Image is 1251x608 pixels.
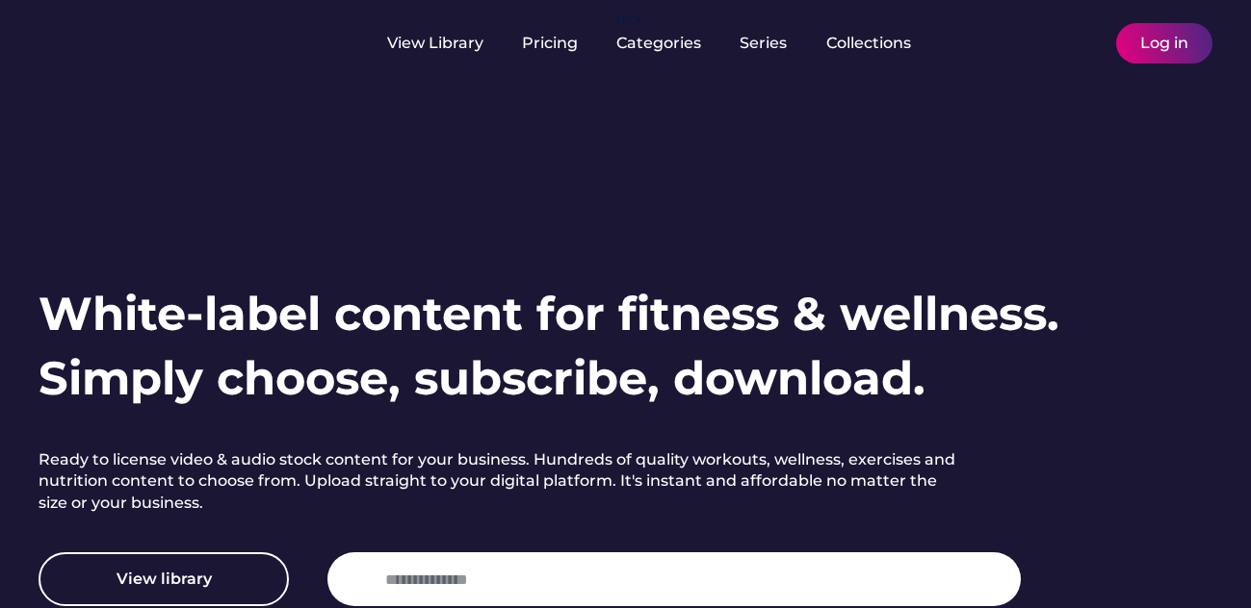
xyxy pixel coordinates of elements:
div: View Library [387,33,483,54]
img: yH5BAEAAAAALAAAAAABAAEAAAIBRAA7 [222,32,245,55]
button: View library [39,552,289,606]
div: Categories [616,33,701,54]
div: Collections [826,33,911,54]
img: yH5BAEAAAAALAAAAAABAAEAAAIBRAA7 [1074,32,1097,55]
img: yH5BAEAAAAALAAAAAABAAEAAAIBRAA7 [1041,32,1064,55]
div: Log in [1140,33,1188,54]
h2: Ready to license video & audio stock content for your business. Hundreds of quality workouts, wel... [39,449,963,514]
div: Series [740,33,788,54]
img: yH5BAEAAAAALAAAAAABAAEAAAIBRAA7 [39,21,191,61]
h1: White-label content for fitness & wellness. Simply choose, subscribe, download. [39,282,1059,411]
div: fvck [616,10,641,29]
img: yH5BAEAAAAALAAAAAABAAEAAAIBRAA7 [347,568,370,591]
div: Pricing [522,33,578,54]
